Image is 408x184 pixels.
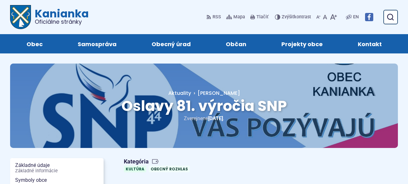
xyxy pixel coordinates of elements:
[353,13,359,21] span: EN
[191,89,240,97] a: [PERSON_NAME]
[346,34,393,53] a: Kontakt
[358,34,382,53] span: Kontakt
[282,14,294,20] span: Zvýšiť
[124,158,192,165] span: Kategória
[152,34,191,53] span: Obecný úrad
[328,10,338,24] button: Zväčšiť veľkosť písma
[66,34,128,53] a: Samospráva
[30,114,378,123] p: Zverejnené .
[225,10,246,24] a: Mapa
[213,13,221,21] span: RSS
[352,13,360,21] a: EN
[208,115,223,121] span: [DATE]
[281,34,323,53] span: Projekty obce
[149,166,190,172] a: Obecný rozhlas
[256,15,268,20] span: Tlačiť
[168,89,191,97] a: Aktuality
[140,34,202,53] a: Obecný úrad
[15,169,99,174] span: Základné informácie
[206,10,222,24] a: RSS
[27,34,43,53] span: Obec
[233,13,245,21] span: Mapa
[10,5,89,29] a: Logo Kanianka, prejsť na domovskú stránku.
[78,34,117,53] span: Samospráva
[270,34,334,53] a: Projekty obce
[15,161,99,175] span: Základné údaje
[10,161,104,175] a: Základné údajeZákladné informácie
[365,13,373,21] img: Prejsť na Facebook stránku
[214,34,257,53] a: Občan
[249,10,270,24] button: Tlačiť
[31,8,89,25] span: Kanianka
[124,166,146,172] a: Kultúra
[10,5,31,29] img: Prejsť na domovskú stránku
[15,34,54,53] a: Obec
[275,10,312,24] button: Zvýšiťkontrast
[282,15,311,20] span: kontrast
[35,19,89,25] span: Oficiálne stránky
[121,96,287,116] span: Oslavy 81. výročia SNP
[198,89,240,97] span: [PERSON_NAME]
[315,10,322,24] button: Zmenšiť veľkosť písma
[226,34,246,53] span: Občan
[322,10,328,24] button: Nastaviť pôvodnú veľkosť písma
